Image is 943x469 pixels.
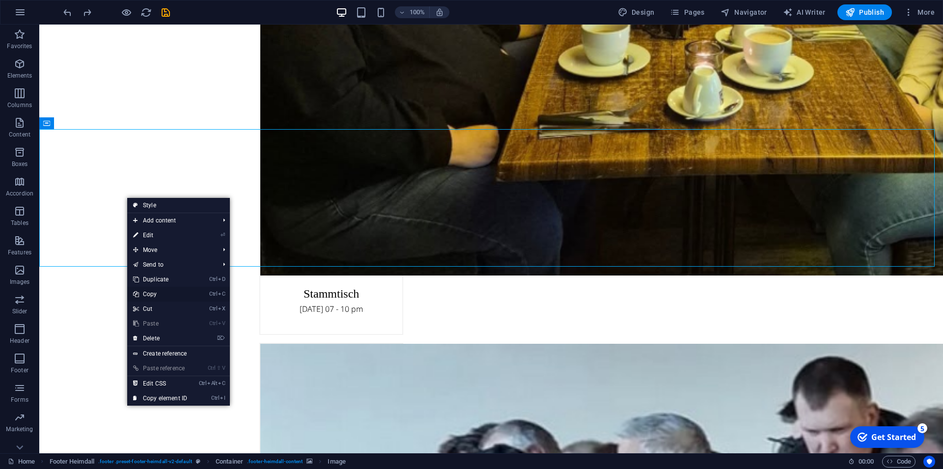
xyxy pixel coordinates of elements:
[717,4,771,20] button: Navigator
[11,219,28,227] p: Tables
[73,1,83,11] div: 5
[98,456,192,468] span: . footer .preset-footer-heimdall-v2-default
[211,395,219,401] i: Ctrl
[209,305,217,312] i: Ctrl
[6,190,33,197] p: Accordion
[61,6,73,18] button: undo
[222,365,225,371] i: V
[217,365,221,371] i: ⇧
[12,160,28,168] p: Boxes
[196,459,200,464] i: This element is a customizable preset
[82,7,93,18] i: Redo: Move elements (Ctrl+Y, ⌘+Y)
[10,278,30,286] p: Images
[127,302,193,316] a: CtrlXCut
[618,7,655,17] span: Design
[900,4,939,20] button: More
[8,248,31,256] p: Features
[306,459,312,464] i: This element contains a background
[218,276,225,282] i: D
[209,276,217,282] i: Ctrl
[127,361,193,376] a: Ctrl⇧VPaste reference
[209,291,217,297] i: Ctrl
[887,456,911,468] span: Code
[209,320,217,327] i: Ctrl
[221,232,225,238] i: ⏎
[127,287,193,302] a: CtrlCCopy
[127,198,230,213] a: Style
[882,456,915,468] button: Code
[127,346,230,361] a: Create reference
[670,7,704,17] span: Pages
[7,101,32,109] p: Columns
[217,335,225,341] i: ⌦
[120,6,132,18] button: Click here to leave preview mode and continue editing
[127,376,193,391] a: CtrlAltCEdit CSS
[435,8,444,17] i: On resize automatically adjust zoom level to fit chosen device.
[220,395,225,401] i: I
[395,6,430,18] button: 100%
[50,456,94,468] span: Click to select. Double-click to edit
[9,131,30,138] p: Content
[218,305,225,312] i: X
[127,243,215,257] span: Move
[783,7,826,17] span: AI Writer
[12,307,28,315] p: Slider
[6,425,33,433] p: Marketing
[127,213,215,228] span: Add content
[779,4,830,20] button: AI Writer
[11,396,28,404] p: Forms
[218,380,225,386] i: C
[81,6,93,18] button: redo
[11,366,28,374] p: Footer
[614,4,659,20] button: Design
[837,4,892,20] button: Publish
[247,456,303,468] span: . footer-heimdall-content
[27,9,71,20] div: Get Started
[160,6,171,18] button: save
[216,456,243,468] span: Click to select. Double-click to edit
[160,7,171,18] i: Save (Ctrl+S)
[140,7,152,18] i: Reload page
[207,380,217,386] i: Alt
[865,458,867,465] span: :
[8,456,35,468] a: Click to cancel selection. Double-click to open Pages
[127,272,193,287] a: CtrlDDuplicate
[666,4,708,20] button: Pages
[127,228,193,243] a: ⏎Edit
[199,380,207,386] i: Ctrl
[848,456,874,468] h6: Session time
[10,337,29,345] p: Header
[127,316,193,331] a: CtrlVPaste
[140,6,152,18] button: reload
[7,72,32,80] p: Elements
[410,6,425,18] h6: 100%
[127,391,193,406] a: CtrlICopy element ID
[62,7,73,18] i: Undo: Delete elements (Ctrl+Z)
[328,456,345,468] span: Click to select. Double-click to edit
[127,257,215,272] a: Send to
[923,456,935,468] button: Usercentrics
[5,4,80,26] div: Get Started 5 items remaining, 0% complete
[859,456,874,468] span: 00 00
[614,4,659,20] div: Design (Ctrl+Alt+Y)
[845,7,884,17] span: Publish
[218,291,225,297] i: C
[127,331,193,346] a: ⌦Delete
[50,456,346,468] nav: breadcrumb
[218,320,225,327] i: V
[208,365,216,371] i: Ctrl
[7,42,32,50] p: Favorites
[721,7,767,17] span: Navigator
[904,7,935,17] span: More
